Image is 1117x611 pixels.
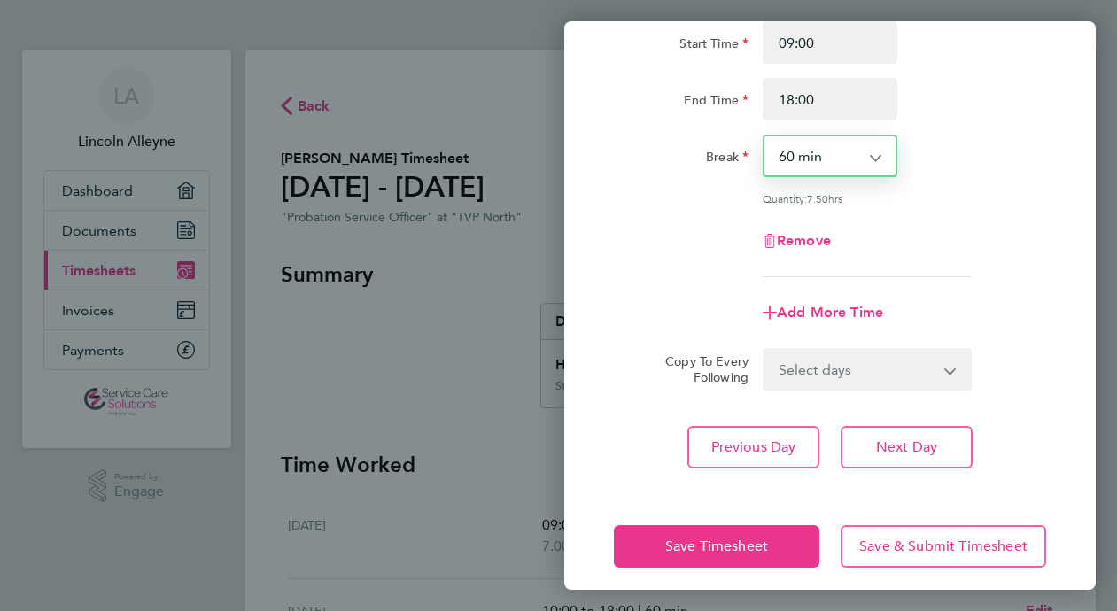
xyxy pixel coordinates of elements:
[859,538,1028,555] span: Save & Submit Timesheet
[706,149,749,170] label: Break
[876,438,937,456] span: Next Day
[777,232,831,249] span: Remove
[687,426,819,468] button: Previous Day
[841,426,973,468] button: Next Day
[841,525,1046,568] button: Save & Submit Timesheet
[679,35,749,57] label: Start Time
[763,305,883,320] button: Add More Time
[763,78,897,120] input: E.g. 18:00
[711,438,796,456] span: Previous Day
[807,191,828,205] span: 7.50
[763,234,831,248] button: Remove
[665,538,768,555] span: Save Timesheet
[614,525,819,568] button: Save Timesheet
[763,21,897,64] input: E.g. 08:00
[777,304,883,321] span: Add More Time
[684,92,749,113] label: End Time
[763,191,972,205] div: Quantity: hrs
[651,353,749,385] label: Copy To Every Following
